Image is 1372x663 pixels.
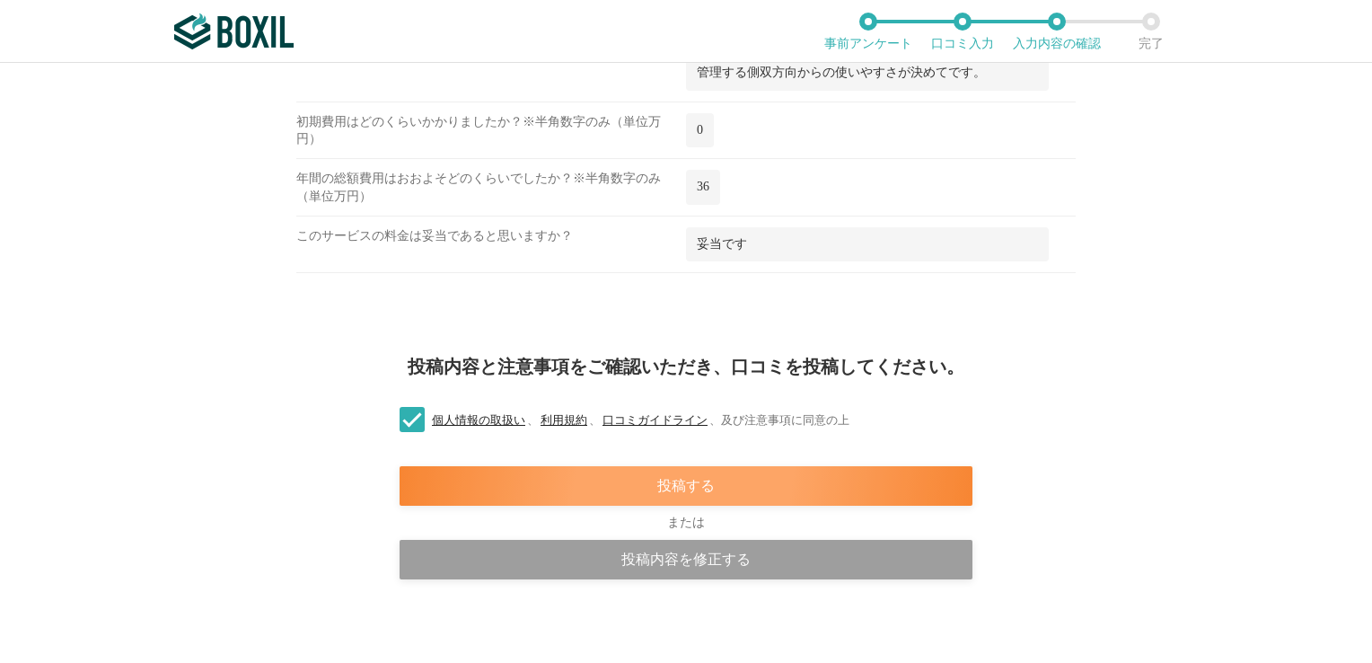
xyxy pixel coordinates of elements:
li: 完了 [1104,13,1198,50]
a: 個人情報の取扱い [430,413,527,427]
span: 0 [697,123,703,137]
li: 口コミ入力 [915,13,1009,50]
label: 、 、 、 及び注意事項に同意の上 [385,411,849,430]
li: 入力内容の確認 [1009,13,1104,50]
div: 初期費用はどのくらいかかりましたか？※半角数字のみ（単位万円） [296,113,686,158]
a: 口コミガイドライン [601,413,709,427]
span: 36 [697,180,709,193]
span: 妥当です [697,237,747,251]
div: このサービスの料金は妥当であると思いますか？ [296,227,686,272]
div: 投稿内容を修正する [400,540,972,579]
a: 利用規約 [539,413,589,427]
li: 事前アンケート [821,13,915,50]
div: 投稿する [400,466,972,506]
div: 年間の総額費用はおおよそどのくらいでしたか？※半角数字のみ（単位万円） [296,170,686,215]
img: ボクシルSaaS_ロゴ [174,13,294,49]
